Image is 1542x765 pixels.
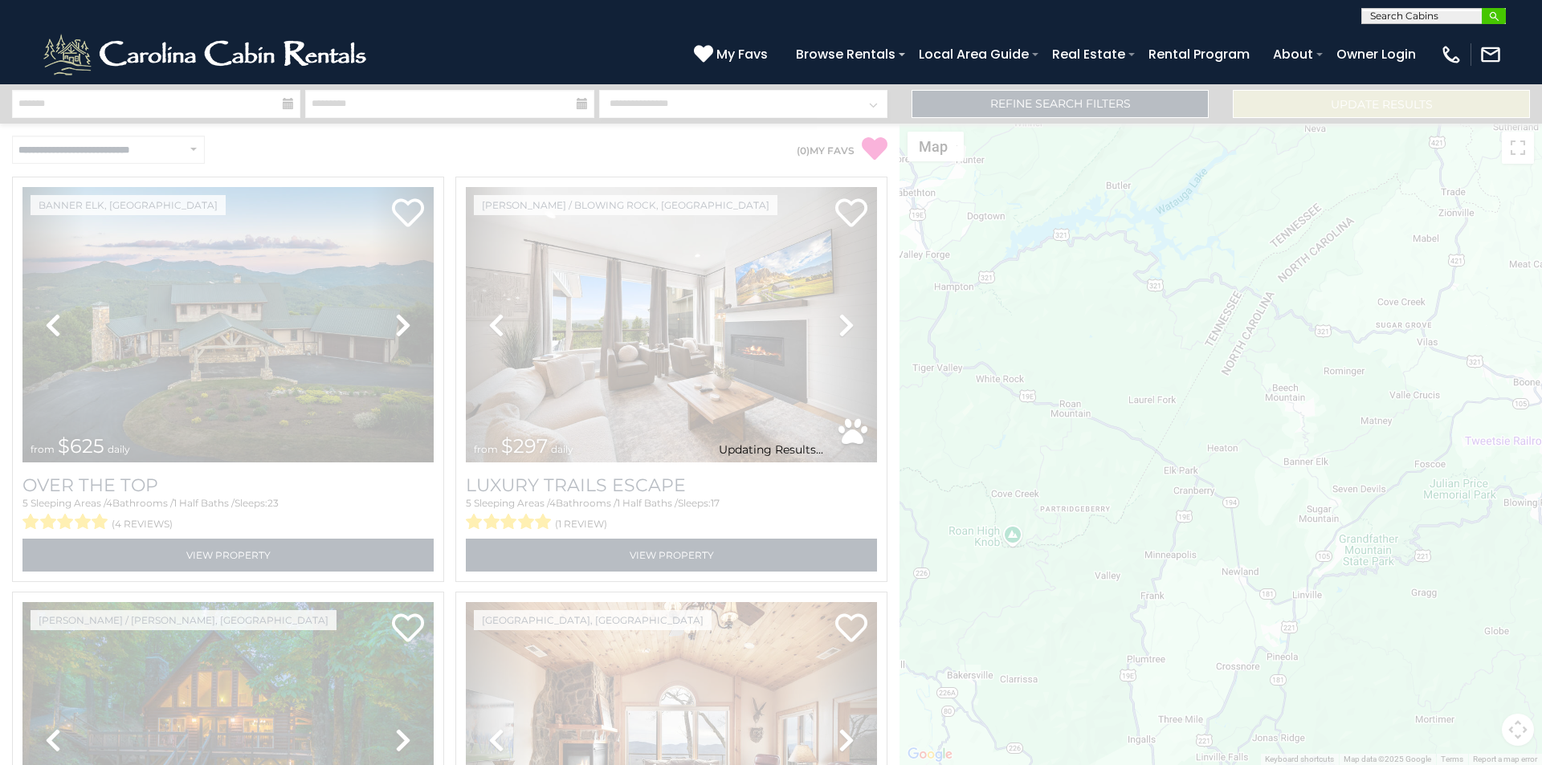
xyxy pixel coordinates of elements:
a: My Favs [694,44,772,65]
img: White-1-2.png [40,31,373,79]
a: About [1265,40,1321,68]
img: phone-regular-white.png [1440,43,1462,66]
a: Browse Rentals [788,40,904,68]
span: My Favs [716,44,768,64]
a: Local Area Guide [911,40,1037,68]
img: mail-regular-white.png [1479,43,1502,66]
a: Rental Program [1140,40,1258,68]
a: Real Estate [1044,40,1133,68]
a: Owner Login [1328,40,1424,68]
